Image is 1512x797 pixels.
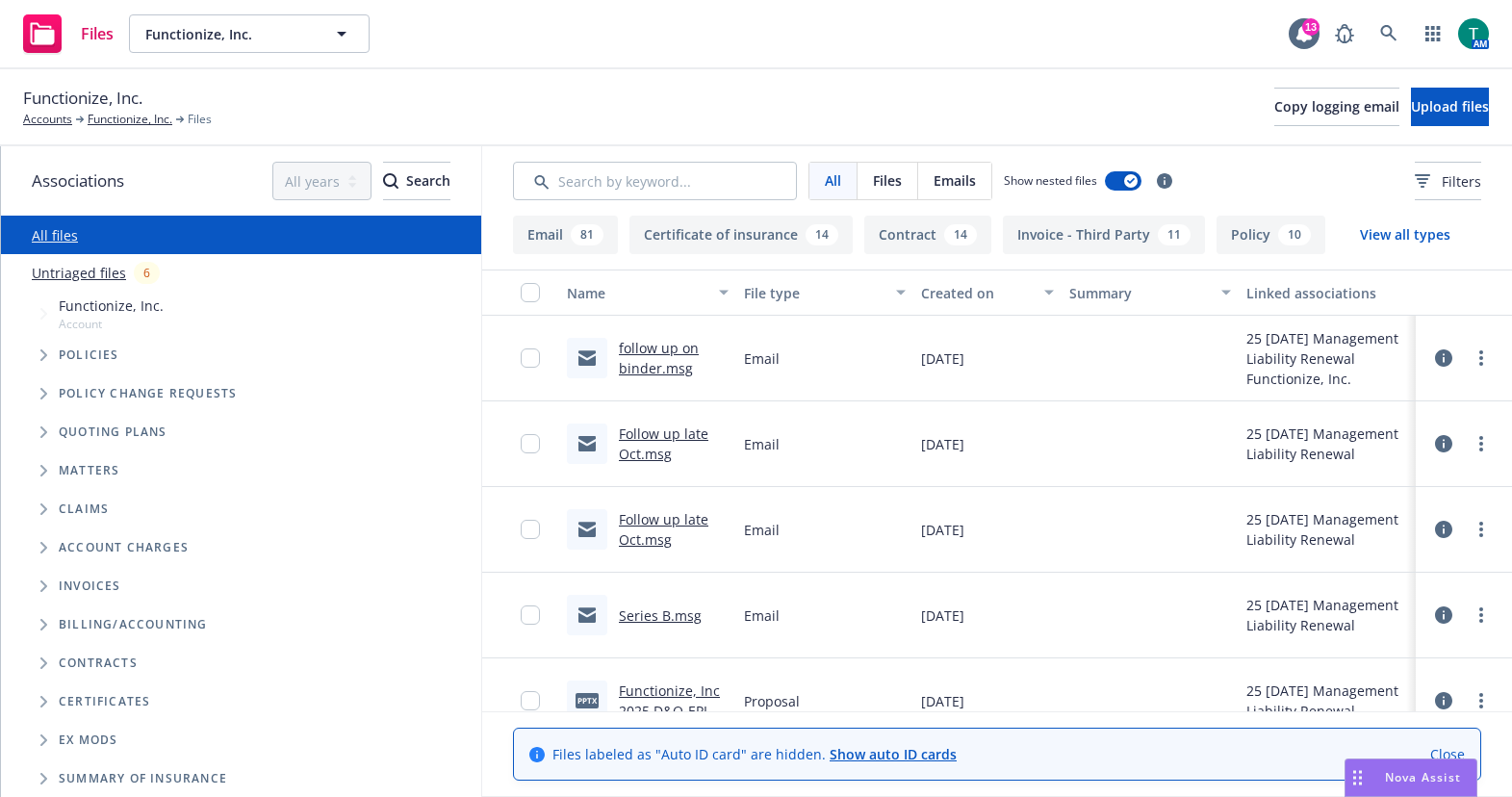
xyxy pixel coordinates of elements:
span: Associations [32,168,124,193]
a: Show auto ID cards [830,745,957,763]
span: Invoices [59,580,121,592]
input: Toggle Row Selected [521,520,540,539]
span: Contracts [59,657,138,669]
button: Filters [1415,162,1481,200]
a: more [1470,604,1493,627]
div: 25 [DATE] Management Liability Renewal [1246,328,1408,369]
button: Functionize, Inc. [129,14,370,53]
span: Nova Assist [1385,769,1461,785]
input: Toggle Row Selected [521,691,540,710]
a: Functionize, Inc. [88,111,172,128]
a: Follow up late Oct.msg [619,424,708,463]
a: Search [1370,14,1408,53]
button: Policy [1217,216,1325,254]
span: Proposal [744,691,800,711]
span: Certificates [59,696,150,707]
a: Functionize, Inc 2025 D&O-EPL Proposal - udpated.pptx [619,681,720,760]
div: 10 [1278,224,1311,245]
button: View all types [1329,216,1481,254]
button: Created on [913,270,1061,316]
span: Account [59,316,164,332]
span: [DATE] [921,520,964,540]
span: Upload files [1411,97,1489,116]
div: Linked associations [1246,283,1408,303]
svg: Search [383,173,398,189]
div: File type [744,283,884,303]
span: Policy change requests [59,388,237,399]
button: Invoice - Third Party [1003,216,1205,254]
a: Close [1430,744,1465,764]
input: Toggle Row Selected [521,605,540,625]
span: Email [744,605,780,626]
a: Series B.msg [619,606,702,625]
a: more [1470,689,1493,712]
span: Files [873,170,902,191]
button: Summary [1062,270,1239,316]
div: 13 [1302,18,1320,36]
span: Files [188,111,212,128]
span: pptx [576,693,599,707]
button: Email [513,216,618,254]
div: Name [567,283,707,303]
span: [DATE] [921,348,964,369]
span: [DATE] [921,605,964,626]
button: File type [736,270,913,316]
span: Files [81,26,114,41]
a: Report a Bug [1325,14,1364,53]
span: Claims [59,503,109,515]
div: 25 [DATE] Management Liability Renewal [1246,595,1408,635]
button: Copy logging email [1274,88,1399,126]
span: Filters [1442,171,1481,192]
input: Search by keyword... [513,162,797,200]
div: 81 [571,224,603,245]
div: 6 [134,262,160,284]
div: Drag to move [1345,759,1370,796]
a: Switch app [1414,14,1452,53]
span: Quoting plans [59,426,167,438]
img: photo [1458,18,1489,49]
a: All files [32,226,78,244]
span: Filters [1415,171,1481,192]
span: Matters [59,465,119,476]
input: Toggle Row Selected [521,348,540,368]
span: Show nested files [1004,172,1097,189]
span: Functionize, Inc. [23,86,142,111]
span: Email [744,348,780,369]
div: Search [383,163,450,199]
span: [DATE] [921,691,964,711]
a: Files [15,7,121,61]
div: Functionize, Inc. [1246,369,1408,389]
span: Billing/Accounting [59,619,208,630]
button: Contract [864,216,991,254]
div: 14 [944,224,977,245]
span: Email [744,520,780,540]
div: 14 [806,224,838,245]
span: Policies [59,349,119,361]
div: Created on [921,283,1032,303]
a: Follow up late Oct.msg [619,510,708,549]
a: more [1470,518,1493,541]
input: Toggle Row Selected [521,434,540,453]
a: follow up on binder.msg [619,339,699,377]
span: Ex Mods [59,734,117,746]
a: Accounts [23,111,72,128]
button: Linked associations [1239,270,1416,316]
div: 11 [1158,224,1191,245]
input: Select all [521,283,540,302]
span: Functionize, Inc. [145,24,312,44]
span: Account charges [59,542,189,553]
span: Summary of insurance [59,773,227,784]
button: Name [559,270,736,316]
a: more [1470,347,1493,370]
div: Tree Example [1,292,481,605]
button: Upload files [1411,88,1489,126]
span: Copy logging email [1274,97,1399,116]
span: Functionize, Inc. [59,296,164,316]
a: more [1470,432,1493,455]
div: Summary [1069,283,1210,303]
button: SearchSearch [383,162,450,200]
div: 25 [DATE] Management Liability Renewal [1246,681,1408,721]
button: Nova Assist [1345,758,1477,797]
span: [DATE] [921,434,964,454]
span: Email [744,434,780,454]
